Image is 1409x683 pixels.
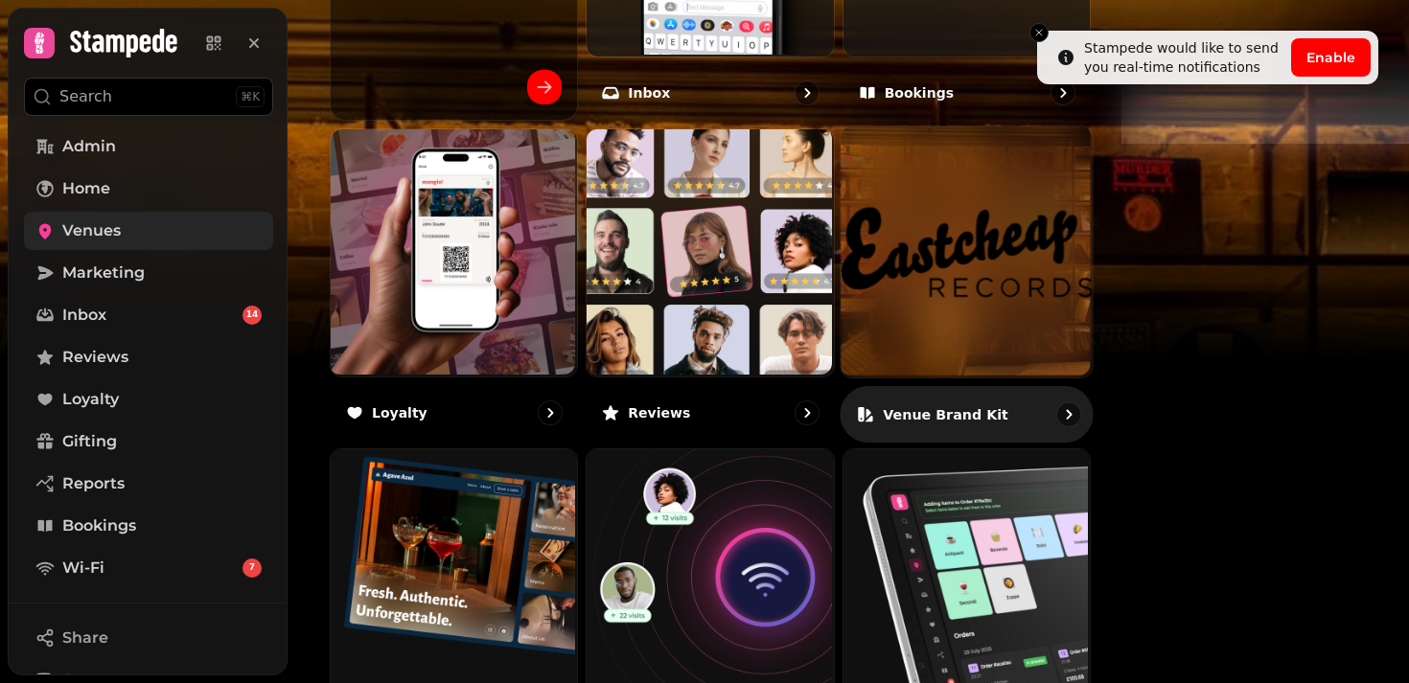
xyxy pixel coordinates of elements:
span: Reviews [62,346,128,369]
svg: go to [1053,83,1073,102]
span: 14 [246,308,259,322]
p: Reviews [628,403,690,422]
span: Share [62,626,108,649]
a: Bookings [24,507,273,545]
a: Loyalty [24,380,273,419]
a: Inbox14 [24,296,273,334]
p: Search [59,85,112,108]
p: Inbox [628,83,670,102]
a: Admin [24,127,273,166]
a: Venue brand kitVenue brand kit [840,125,1094,444]
a: Reviews [24,338,273,376]
span: Admin [62,135,116,158]
span: Reports [62,472,125,495]
a: Reports [24,465,273,503]
div: ⌘K [236,86,265,107]
span: Wi-Fi [62,557,104,580]
button: Close toast [1029,23,1049,42]
p: Bookings [885,83,954,102]
p: Venue brand kit [883,405,1008,424]
a: Home [24,170,273,208]
a: LoyaltyLoyalty [330,128,578,440]
a: Marketing [24,254,273,292]
span: 7 [249,561,255,575]
svg: go to [797,403,817,422]
button: Search⌘K [24,78,273,116]
p: Loyalty [372,403,427,422]
img: aHR0cHM6Ly9maWxlcy5zdGFtcGVkZS5haS83ZWViN2UyZC02M2Q1LTQ4NWItYTQ2Zi1kYmJiMTk0Njg4MmQvbWVkaWEvOGQyN... [841,126,1092,377]
svg: go to [541,403,560,422]
a: Wi-Fi7 [24,549,273,587]
a: Venues [24,212,273,250]
svg: go to [1059,405,1078,424]
span: Venues [62,219,121,242]
svg: go to [797,83,817,102]
img: Loyalty [329,127,575,374]
span: Bookings [62,514,136,537]
span: Gifting [62,430,117,453]
img: Reviews [585,127,831,374]
span: Loyalty [62,388,119,411]
a: Gifting [24,422,273,461]
a: ReviewsReviews [586,128,834,440]
button: Enable [1291,38,1371,77]
div: Stampede would like to send you real-time notifications [1084,38,1283,77]
button: Share [24,619,273,657]
span: Marketing [62,262,145,285]
span: Inbox [62,304,106,327]
span: Home [62,177,110,200]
